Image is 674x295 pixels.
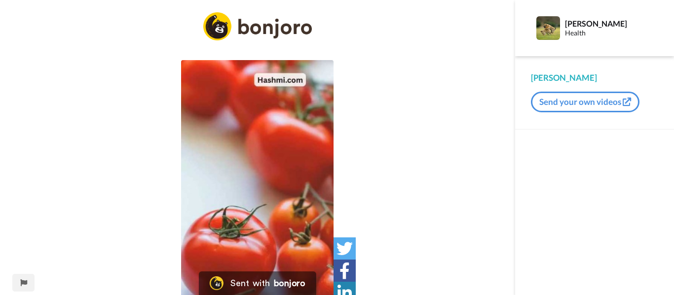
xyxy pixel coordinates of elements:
div: Sent with [230,279,270,288]
div: [PERSON_NAME] [531,72,658,84]
div: Health [565,29,658,37]
a: Bonjoro LogoSent withbonjoro [199,271,316,295]
div: bonjoro [274,279,305,288]
img: Profile Image [536,16,560,40]
div: [PERSON_NAME] [565,19,658,28]
button: Send your own videos [531,92,639,112]
img: logo_full.png [203,12,312,40]
img: Bonjoro Logo [210,276,224,290]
